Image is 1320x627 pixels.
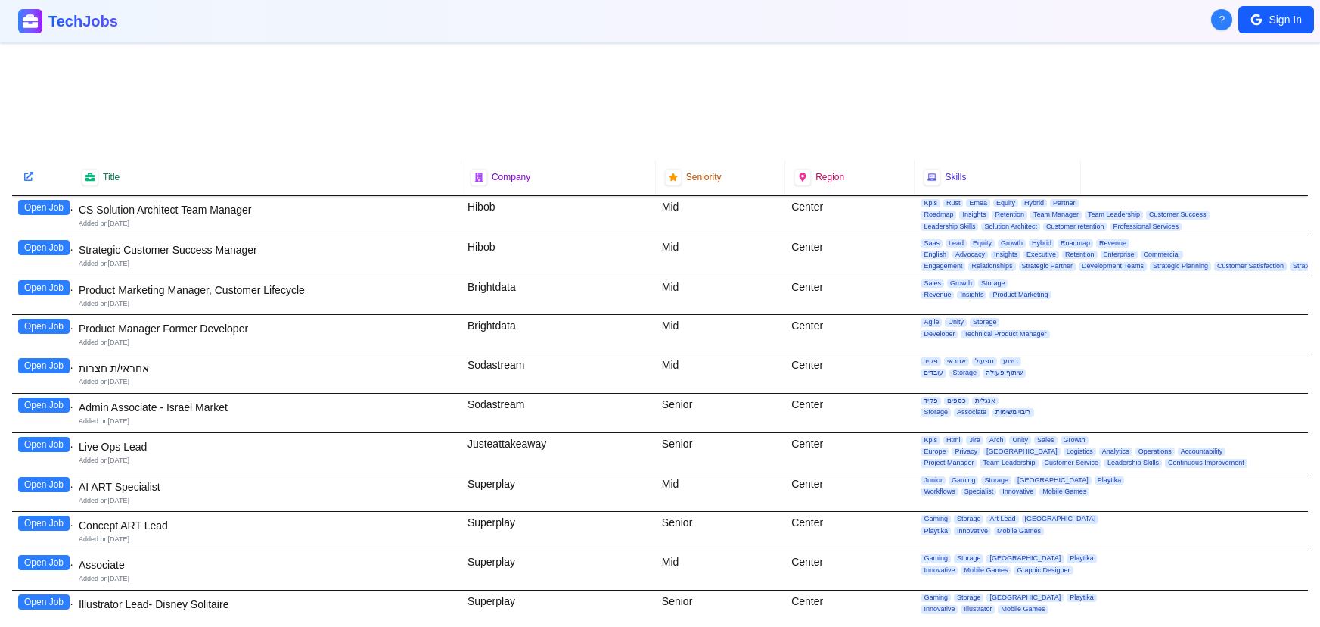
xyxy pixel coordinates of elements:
span: Customer Satisfaction [1214,262,1287,270]
div: Center [785,315,915,354]
div: Concept ART Lead [79,518,455,533]
span: Team Manager [1030,211,1082,219]
span: [GEOGRAPHIC_DATA] [986,554,1064,563]
div: Superplay [461,551,656,590]
span: Growth [947,279,975,288]
div: Sodastream [461,354,656,393]
div: Added on [DATE] [79,377,455,387]
span: Revenue [921,291,954,299]
span: Mobile Games [961,566,1011,575]
span: [GEOGRAPHIC_DATA] [1014,476,1092,485]
span: Technical Product Manager [961,330,1049,338]
span: Privacy [952,448,980,456]
button: About Techjobs [1211,9,1232,30]
span: Insights [959,211,989,219]
span: Unity [1009,436,1031,445]
button: Open Job [18,477,70,492]
span: Partner [1050,199,1079,207]
div: Center [785,354,915,393]
button: Open Job [18,437,70,452]
span: Storage [954,515,984,523]
div: Center [785,394,915,432]
span: Continuous Improvement [1165,459,1247,467]
span: Agile [921,318,942,326]
div: Illustrator Lead- Disney Solitaire [79,597,455,612]
div: Added on [DATE] [79,613,455,623]
span: אנגלית [972,397,999,405]
span: Growth [1061,436,1089,445]
span: Playtika [921,527,951,535]
div: Justeattakeaway [461,433,656,473]
span: Playtika [1095,476,1125,485]
span: Workflows [921,488,958,496]
span: כספים [944,397,969,405]
span: Customer Success [1146,211,1210,219]
span: Storage [970,318,1000,326]
button: Open Job [18,200,70,215]
span: תפעול [972,357,997,366]
span: Customer retention [1043,223,1107,231]
span: Executive [1023,251,1059,259]
div: Mid [656,236,785,276]
span: Solution Architect [981,223,1040,231]
span: Innovative [999,488,1036,496]
div: Product Marketing Manager, Customer Lifecycle [79,282,455,298]
button: Sign In [1238,6,1314,33]
span: Saas [921,239,943,248]
span: Gaming [949,476,979,485]
span: Arch [986,436,1007,445]
span: Innovative [954,527,991,535]
span: Mobile Games [1039,488,1089,496]
span: [GEOGRAPHIC_DATA] [986,594,1064,602]
div: Mid [656,276,785,315]
span: Insights [991,251,1020,259]
span: Advocacy [952,251,988,259]
div: Mid [656,551,785,590]
span: Lead [946,239,967,248]
div: Strategic Customer Success Manager [79,242,455,257]
span: Innovative [921,566,958,575]
div: Added on [DATE] [79,416,455,426]
span: ביצוע [1000,357,1021,366]
span: Insights [957,291,986,299]
button: Open Job [18,280,70,295]
span: Roadmap [1058,239,1093,248]
span: English [921,251,949,259]
div: Hibob [461,236,656,276]
span: Strategic Partner [1019,262,1076,270]
span: Accountability [1178,448,1226,456]
span: ? [1219,12,1225,27]
span: שיתוף פעולה [983,369,1026,377]
div: Mid [656,473,785,512]
span: Team Leadership [980,459,1038,467]
span: [GEOGRAPHIC_DATA] [1022,515,1099,523]
span: Sales [921,279,944,288]
span: Enterprise [1101,251,1138,259]
span: Skills [945,171,966,183]
span: Kpis [921,199,940,207]
div: Added on [DATE] [79,299,455,309]
span: Storage [981,476,1011,485]
div: Senior [656,512,785,551]
span: Europe [921,448,949,456]
div: Center [785,551,915,590]
div: Sodastream [461,394,656,432]
span: Innovative [921,605,958,613]
div: Added on [DATE] [79,496,455,506]
button: Open Job [18,594,70,610]
button: Open Job [18,398,70,413]
button: Open Job [18,319,70,334]
div: Admin Associate - Israel Market [79,400,455,415]
span: Kpis [921,436,940,445]
span: Html [943,436,964,445]
button: Open Job [18,358,70,373]
button: Open Job [18,555,70,570]
span: Seniority [686,171,722,183]
h1: TechJobs [48,11,294,32]
button: Open Job [18,240,70,255]
div: Product Manager Former Developer [79,321,455,336]
div: Associate [79,557,455,572]
span: Retention [1062,251,1098,259]
div: Brightdata [461,276,656,315]
span: Equity [993,199,1018,207]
